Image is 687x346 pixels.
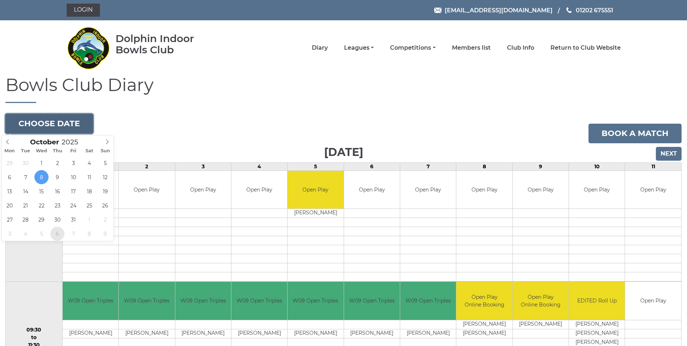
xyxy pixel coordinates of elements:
[66,184,80,198] span: October 17, 2025
[400,329,456,338] td: [PERSON_NAME]
[456,162,512,170] td: 8
[512,162,569,170] td: 9
[50,227,64,241] span: November 6, 2025
[98,184,112,198] span: October 19, 2025
[18,184,33,198] span: October 14, 2025
[390,44,435,52] a: Competitions
[119,329,175,338] td: [PERSON_NAME]
[50,156,64,170] span: October 2, 2025
[288,282,343,320] td: W09 Open Triples
[569,171,625,209] td: Open Play
[656,147,682,161] input: Next
[50,149,66,153] span: Thu
[400,282,456,320] td: W09 Open Triples
[97,149,113,153] span: Sun
[569,282,625,320] td: EDITED Roll Up
[63,282,118,320] td: W09 Open Triples
[66,227,80,241] span: November 7, 2025
[456,329,512,338] td: [PERSON_NAME]
[445,7,553,13] span: [EMAIL_ADDRESS][DOMAIN_NAME]
[82,156,96,170] span: October 4, 2025
[82,184,96,198] span: October 18, 2025
[18,227,33,241] span: November 4, 2025
[81,149,97,153] span: Sat
[18,170,33,184] span: October 7, 2025
[288,162,344,170] td: 5
[175,329,231,338] td: [PERSON_NAME]
[569,162,625,170] td: 10
[3,227,17,241] span: November 3, 2025
[50,213,64,227] span: October 30, 2025
[18,213,33,227] span: October 28, 2025
[66,170,80,184] span: October 10, 2025
[63,329,118,338] td: [PERSON_NAME]
[456,171,512,209] td: Open Play
[569,320,625,329] td: [PERSON_NAME]
[50,184,64,198] span: October 16, 2025
[565,6,613,15] a: Phone us 01202 675551
[116,33,217,55] div: Dolphin Indoor Bowls Club
[456,320,512,329] td: [PERSON_NAME]
[569,329,625,338] td: [PERSON_NAME]
[344,329,400,338] td: [PERSON_NAME]
[67,4,100,17] a: Login
[50,198,64,213] span: October 23, 2025
[98,227,112,241] span: November 9, 2025
[82,198,96,213] span: October 25, 2025
[66,213,80,227] span: October 31, 2025
[434,6,553,15] a: Email [EMAIL_ADDRESS][DOMAIN_NAME]
[34,213,49,227] span: October 29, 2025
[344,171,400,209] td: Open Play
[231,329,287,338] td: [PERSON_NAME]
[344,44,374,52] a: Leagues
[34,184,49,198] span: October 15, 2025
[3,156,17,170] span: September 29, 2025
[513,282,569,320] td: Open Play Online Booking
[452,44,491,52] a: Members list
[5,114,93,133] button: Choose date
[98,156,112,170] span: October 5, 2025
[625,282,681,320] td: Open Play
[18,156,33,170] span: September 30, 2025
[5,75,682,103] h1: Bowls Club Diary
[625,171,681,209] td: Open Play
[66,156,80,170] span: October 3, 2025
[588,124,682,143] a: Book a match
[434,8,441,13] img: Email
[507,44,534,52] a: Club Info
[3,213,17,227] span: October 27, 2025
[34,198,49,213] span: October 22, 2025
[34,156,49,170] span: October 1, 2025
[513,320,569,329] td: [PERSON_NAME]
[34,149,50,153] span: Wed
[344,162,400,170] td: 6
[566,7,571,13] img: Phone us
[82,213,96,227] span: November 1, 2025
[3,184,17,198] span: October 13, 2025
[3,170,17,184] span: October 6, 2025
[34,170,49,184] span: October 8, 2025
[98,213,112,227] span: November 2, 2025
[50,170,64,184] span: October 9, 2025
[18,149,34,153] span: Tue
[400,162,456,170] td: 7
[119,162,175,170] td: 2
[98,170,112,184] span: October 12, 2025
[175,162,231,170] td: 3
[288,329,343,338] td: [PERSON_NAME]
[576,7,613,13] span: 01202 675551
[288,209,343,218] td: [PERSON_NAME]
[312,44,328,52] a: Diary
[66,149,81,153] span: Fri
[231,171,287,209] td: Open Play
[18,198,33,213] span: October 21, 2025
[98,198,112,213] span: October 26, 2025
[513,171,569,209] td: Open Play
[3,198,17,213] span: October 20, 2025
[119,171,175,209] td: Open Play
[30,139,59,146] span: Scroll to increment
[34,227,49,241] span: November 5, 2025
[119,282,175,320] td: W09 Open Triples
[82,170,96,184] span: October 11, 2025
[175,171,231,209] td: Open Play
